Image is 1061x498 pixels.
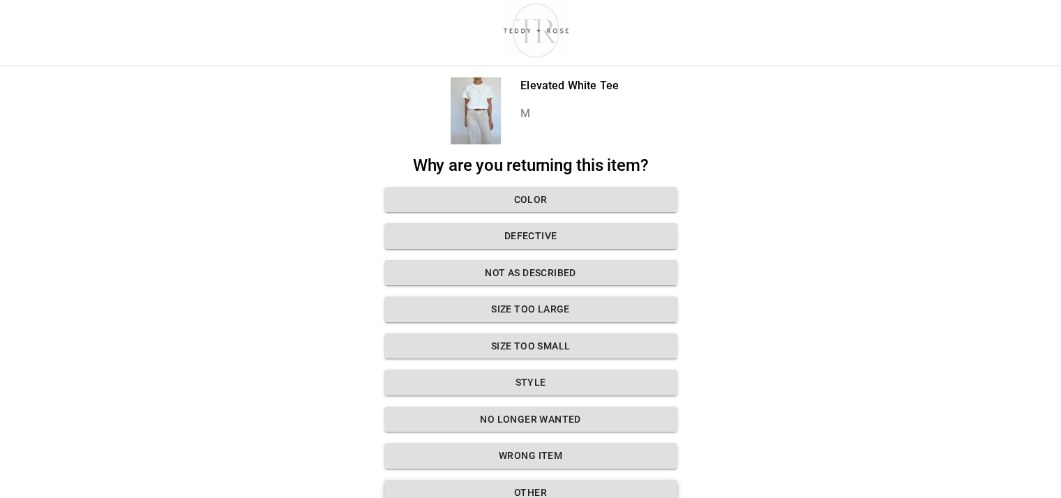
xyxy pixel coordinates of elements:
p: Elevated White Tee [520,77,619,94]
h2: Why are you returning this item? [384,156,677,176]
button: Defective [384,223,677,249]
button: Color [384,187,677,213]
button: Not as described [384,260,677,286]
button: Size too small [384,333,677,359]
button: Style [384,370,677,395]
p: M [520,105,619,122]
button: Wrong Item [384,443,677,469]
button: Size too large [384,296,677,322]
button: No longer wanted [384,407,677,432]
